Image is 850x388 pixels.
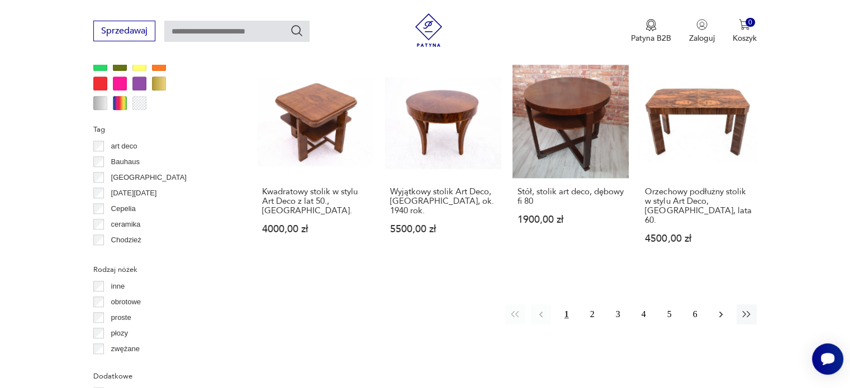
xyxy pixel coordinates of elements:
p: Tag [93,123,230,136]
img: Ikona koszyka [739,19,750,30]
p: art deco [111,140,137,152]
p: Chodzież [111,234,141,246]
iframe: Smartsupp widget button [812,343,843,375]
button: Szukaj [290,24,303,37]
button: 4 [634,304,654,324]
button: 2 [582,304,602,324]
p: 5500,00 zł [390,224,496,234]
button: Patyna B2B [631,19,671,44]
img: Ikonka użytkownika [696,19,707,30]
p: [DATE][DATE] [111,187,157,199]
h3: Stół, stolik art deco, dębowy fi 80 [517,187,624,206]
p: 1900,00 zł [517,215,624,224]
img: Ikona medalu [645,19,657,31]
button: 3 [608,304,628,324]
p: proste [111,312,131,324]
p: obrotowe [111,296,141,308]
button: Zaloguj [689,19,715,44]
button: 0Koszyk [733,19,757,44]
h3: Wyjątkowy stolik Art Deco, [GEOGRAPHIC_DATA], ok. 1940 rok. [390,187,496,215]
p: Bauhaus [111,156,140,168]
p: 4500,00 zł [645,234,751,243]
a: Kwadratowy stolik w stylu Art Deco z lat 50., Polska.Kwadratowy stolik w stylu Art Deco z lat 50.... [257,62,373,265]
h3: Orzechowy podłużny stolik w stylu Art Deco, [GEOGRAPHIC_DATA], lata 60. [645,187,751,225]
p: Cepelia [111,203,136,215]
p: Zaloguj [689,33,715,44]
img: Patyna - sklep z meblami i dekoracjami vintage [412,13,445,47]
p: płozy [111,327,128,339]
p: inne [111,280,125,293]
div: 0 [745,18,755,27]
a: Wyjątkowy stolik Art Deco, Polska, ok. 1940 rok.Wyjątkowy stolik Art Deco, [GEOGRAPHIC_DATA], ok.... [385,62,501,265]
button: 6 [685,304,705,324]
p: Patyna B2B [631,33,671,44]
p: ceramika [111,218,141,231]
p: 4000,00 zł [262,224,368,234]
p: zwężane [111,343,140,355]
a: Orzechowy podłużny stolik w stylu Art Deco, Polska, lata 60.Orzechowy podłużny stolik w stylu Art... [640,62,756,265]
a: Stół, stolik art deco, dębowy fi 80Stół, stolik art deco, dębowy fi 801900,00 zł [512,62,629,265]
h3: Kwadratowy stolik w stylu Art Deco z lat 50., [GEOGRAPHIC_DATA]. [262,187,368,215]
a: Ikona medaluPatyna B2B [631,19,671,44]
p: Dodatkowe [93,370,230,382]
p: [GEOGRAPHIC_DATA] [111,171,187,184]
button: 1 [557,304,577,324]
a: Sprzedawaj [93,28,155,36]
button: Sprzedawaj [93,21,155,41]
p: Ćmielów [111,250,139,262]
button: 5 [659,304,680,324]
p: Koszyk [733,33,757,44]
p: Rodzaj nóżek [93,264,230,276]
